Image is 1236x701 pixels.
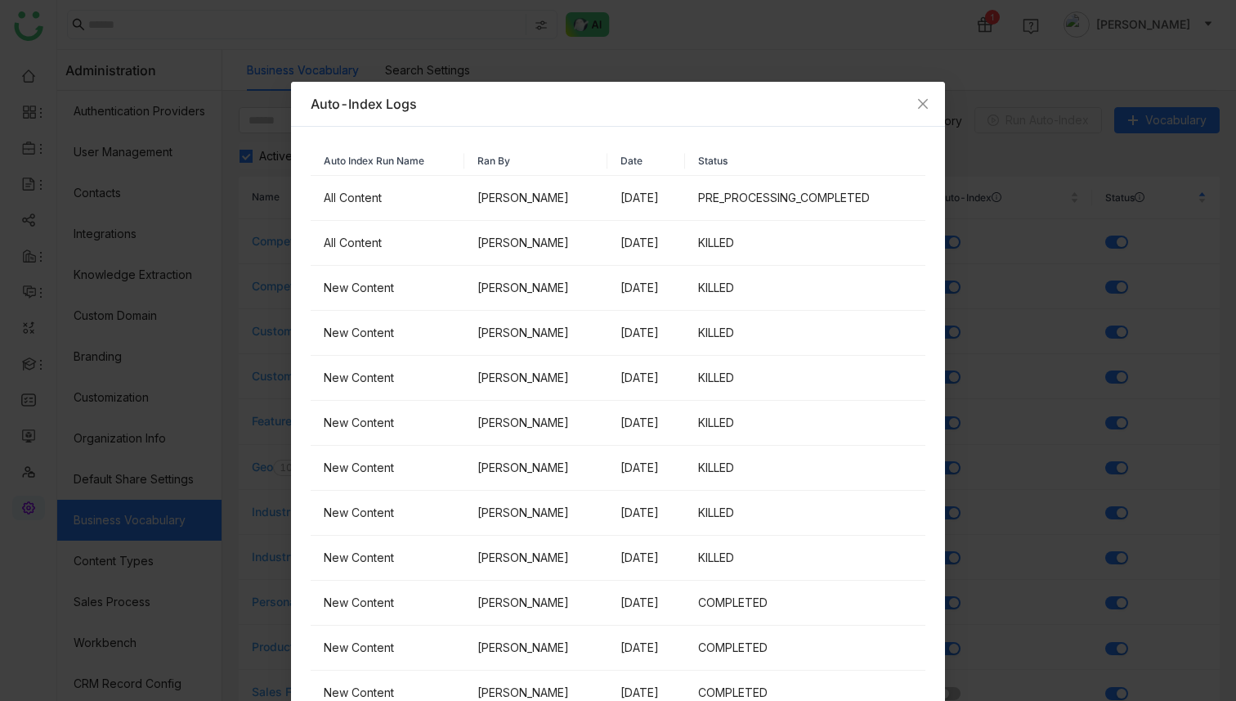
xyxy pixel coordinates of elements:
td: New Content [311,626,464,671]
td: New Content [311,311,464,356]
td: New Content [311,446,464,491]
td: KILLED [685,311,925,356]
td: [DATE] [607,356,686,401]
div: Auto-Index Logs [311,95,925,113]
td: [DATE] [607,446,686,491]
td: New Content [311,536,464,581]
td: [PERSON_NAME] [464,491,607,536]
td: KILLED [685,491,925,536]
td: New Content [311,401,464,446]
td: [DATE] [607,311,686,356]
td: [PERSON_NAME] [464,401,607,446]
td: [DATE] [607,491,686,536]
th: Auto Index Run Name [311,146,464,176]
td: COMPLETED [685,581,925,626]
td: New Content [311,581,464,626]
td: [DATE] [607,401,686,446]
td: PRE_PROCESSING_COMPLETED [685,176,925,221]
td: [PERSON_NAME] [464,446,607,491]
td: All Content [311,176,464,221]
td: [PERSON_NAME] [464,311,607,356]
td: KILLED [685,221,925,266]
td: KILLED [685,401,925,446]
td: [PERSON_NAME] [464,356,607,401]
td: [PERSON_NAME] [464,581,607,626]
td: [DATE] [607,266,686,311]
td: [DATE] [607,536,686,581]
td: New Content [311,356,464,401]
th: Date [607,146,686,176]
td: New Content [311,491,464,536]
td: [PERSON_NAME] [464,221,607,266]
td: KILLED [685,536,925,581]
td: New Content [311,266,464,311]
td: [DATE] [607,581,686,626]
td: [PERSON_NAME] [464,176,607,221]
td: [DATE] [607,176,686,221]
button: Close [901,82,945,126]
td: [PERSON_NAME] [464,536,607,581]
td: KILLED [685,266,925,311]
td: COMPLETED [685,626,925,671]
td: KILLED [685,446,925,491]
td: All Content [311,221,464,266]
th: Ran By [464,146,607,176]
td: KILLED [685,356,925,401]
td: [DATE] [607,626,686,671]
td: [PERSON_NAME] [464,266,607,311]
td: [PERSON_NAME] [464,626,607,671]
td: [DATE] [607,221,686,266]
th: Status [685,146,925,176]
